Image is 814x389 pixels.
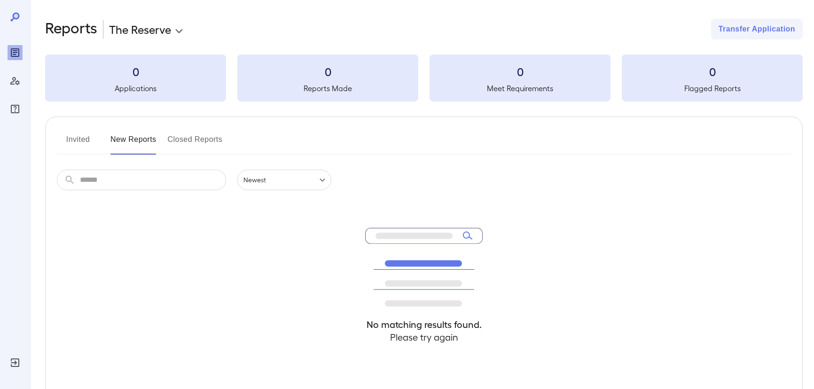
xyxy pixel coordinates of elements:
[622,83,803,94] h5: Flagged Reports
[365,331,483,343] h4: Please try again
[237,170,331,190] div: Newest
[430,83,610,94] h5: Meet Requirements
[168,132,223,155] button: Closed Reports
[109,22,171,37] p: The Reserve
[365,318,483,331] h4: No matching results found.
[45,19,97,39] h2: Reports
[430,64,610,79] h3: 0
[110,132,157,155] button: New Reports
[237,64,418,79] h3: 0
[45,64,226,79] h3: 0
[237,83,418,94] h5: Reports Made
[622,64,803,79] h3: 0
[8,355,23,370] div: Log Out
[711,19,803,39] button: Transfer Application
[45,83,226,94] h5: Applications
[57,132,99,155] button: Invited
[8,101,23,117] div: FAQ
[8,73,23,88] div: Manage Users
[45,54,803,101] summary: 0Applications0Reports Made0Meet Requirements0Flagged Reports
[8,45,23,60] div: Reports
